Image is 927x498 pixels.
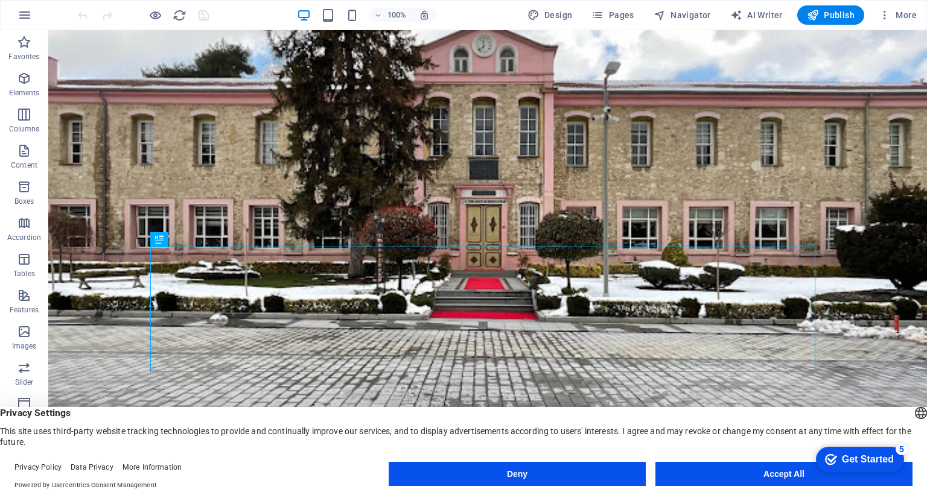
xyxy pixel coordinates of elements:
[13,269,35,279] p: Tables
[591,9,634,21] span: Pages
[523,5,578,25] button: Design
[9,88,40,98] p: Elements
[874,5,922,25] button: More
[10,6,98,31] div: Get Started 5 items remaining, 0% complete
[387,8,407,22] h6: 100%
[879,9,917,21] span: More
[527,9,573,21] span: Design
[419,10,430,20] i: On resize automatically adjust zoom level to fit chosen device.
[725,5,788,25] button: AI Writer
[654,9,711,21] span: Navigator
[649,5,716,25] button: Navigator
[14,197,34,206] p: Boxes
[10,305,39,315] p: Features
[172,8,186,22] button: reload
[797,5,864,25] button: Publish
[730,9,783,21] span: AI Writer
[173,8,186,22] i: Reload page
[8,52,39,61] p: Favorites
[9,124,39,134] p: Columns
[89,2,101,14] div: 5
[11,160,37,170] p: Content
[523,5,578,25] div: Design (Ctrl+Alt+Y)
[15,377,34,387] p: Slider
[12,341,37,351] p: Images
[807,9,855,21] span: Publish
[587,5,639,25] button: Pages
[36,13,88,24] div: Get Started
[148,8,162,22] button: Click here to leave preview mode and continue editing
[369,8,412,22] button: 100%
[7,233,41,242] p: Accordion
